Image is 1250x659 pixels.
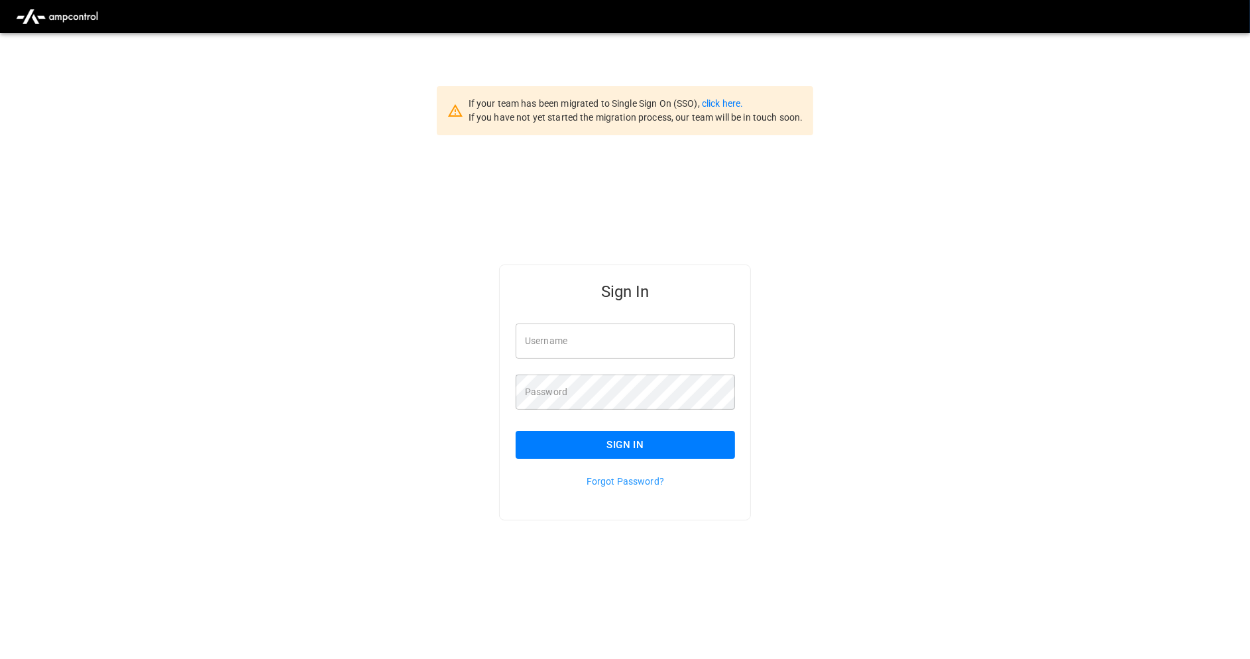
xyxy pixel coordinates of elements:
[469,98,702,109] span: If your team has been migrated to Single Sign On (SSO),
[469,112,803,123] span: If you have not yet started the migration process, our team will be in touch soon.
[516,475,735,488] p: Forgot Password?
[702,98,743,109] a: click here.
[516,281,735,302] h5: Sign In
[516,431,735,459] button: Sign In
[11,4,103,29] img: ampcontrol.io logo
